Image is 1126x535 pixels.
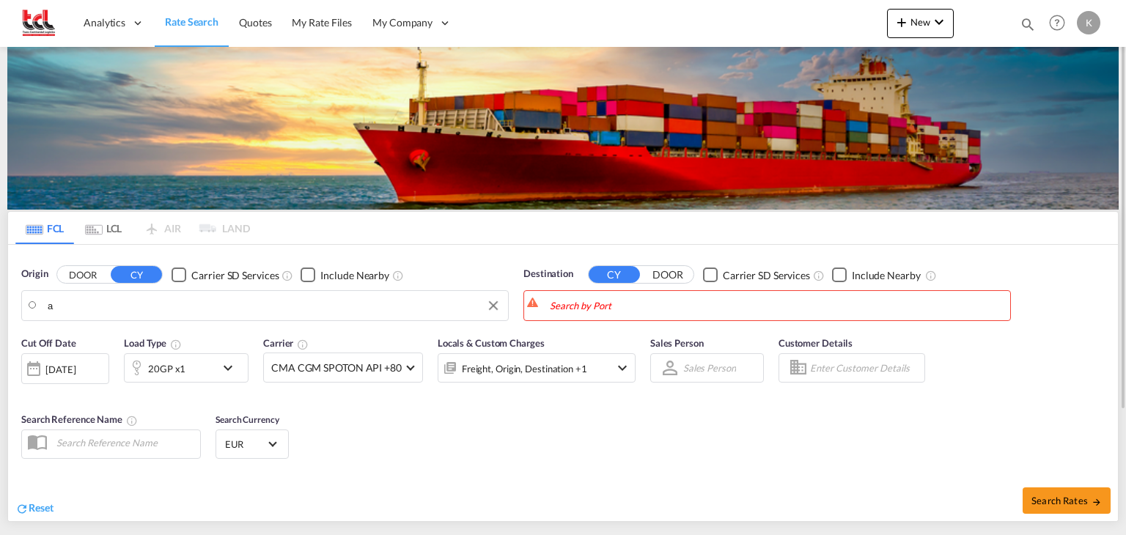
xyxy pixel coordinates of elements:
[438,337,545,349] span: Locals & Custom Charges
[392,270,404,281] md-icon: Unchecked: Ignores neighbouring ports when fetching rates.Checked : Includes neighbouring ports w...
[111,266,162,283] button: CY
[172,267,279,282] md-checkbox: Checkbox No Ink
[1077,11,1100,34] div: K
[165,15,218,28] span: Rate Search
[550,295,1003,317] input: Search by Port
[832,267,921,282] md-checkbox: Checkbox No Ink
[1031,495,1102,506] span: Search Rates
[57,267,108,284] button: DOOR
[925,270,937,281] md-icon: Unchecked: Ignores neighbouring ports when fetching rates.Checked : Includes neighbouring ports w...
[148,358,185,379] div: 20GP x1
[723,268,810,283] div: Carrier SD Services
[22,291,508,320] md-input-container: Antwerp, BEANR
[1045,10,1070,35] span: Help
[523,267,573,281] span: Destination
[887,9,954,38] button: icon-plus 400-fgNewicon-chevron-down
[15,212,250,244] md-pagination-wrapper: Use the left and right arrow keys to navigate between tabs
[682,358,737,379] md-select: Sales Person
[1020,16,1036,32] md-icon: icon-magnify
[292,16,352,29] span: My Rate Files
[45,363,76,376] div: [DATE]
[1092,497,1102,507] md-icon: icon-arrow-right
[297,339,309,350] md-icon: The selected Trucker/Carrierwill be displayed in the rate results If the rates are from another f...
[524,291,1010,320] md-input-container: El Dekheila, EGEDK
[22,7,55,40] img: 7f4c0620383011eea051fdf82ba72442.jpeg
[48,295,501,317] input: Search by Port
[271,361,402,375] span: CMA CGM SPOTON API +80
[219,359,244,377] md-icon: icon-chevron-down
[15,212,74,244] md-tab-item: FCL
[225,438,266,451] span: EUR
[810,357,920,379] input: Enter Customer Details
[21,413,138,425] span: Search Reference Name
[482,295,504,317] button: Clear Input
[84,15,125,30] span: Analytics
[124,337,182,349] span: Load Type
[614,359,631,377] md-icon: icon-chevron-down
[642,267,693,284] button: DOOR
[1020,16,1036,38] div: icon-magnify
[650,337,704,349] span: Sales Person
[8,245,1118,520] div: Origin DOOR CY Checkbox No InkUnchecked: Search for CY (Container Yard) services for all selected...
[7,47,1119,210] img: LCL+%26+FCL+BACKGROUND.png
[21,383,32,402] md-datepicker: Select
[281,270,293,281] md-icon: Unchecked: Search for CY (Container Yard) services for all selected carriers.Checked : Search for...
[124,353,249,383] div: 20GP x1icon-chevron-down
[239,16,271,29] span: Quotes
[779,337,853,349] span: Customer Details
[170,339,182,350] md-icon: icon-information-outline
[462,358,587,379] div: Freight Origin Destination Factory Stuffing
[21,337,76,349] span: Cut Off Date
[372,15,433,30] span: My Company
[224,433,281,454] md-select: Select Currency: € EUREuro
[893,16,948,28] span: New
[126,415,138,427] md-icon: Your search will be saved by the below given name
[301,267,389,282] md-checkbox: Checkbox No Ink
[703,267,810,282] md-checkbox: Checkbox No Ink
[852,268,921,283] div: Include Nearby
[74,212,133,244] md-tab-item: LCL
[216,414,279,425] span: Search Currency
[813,270,825,281] md-icon: Unchecked: Search for CY (Container Yard) services for all selected carriers.Checked : Search for...
[29,501,54,514] span: Reset
[49,432,200,454] input: Search Reference Name
[263,337,309,349] span: Carrier
[930,13,948,31] md-icon: icon-chevron-down
[1045,10,1077,37] div: Help
[893,13,910,31] md-icon: icon-plus 400-fg
[21,267,48,281] span: Origin
[589,266,640,283] button: CY
[320,268,389,283] div: Include Nearby
[21,353,109,384] div: [DATE]
[15,502,29,515] md-icon: icon-refresh
[438,353,636,383] div: Freight Origin Destination Factory Stuffingicon-chevron-down
[15,501,54,517] div: icon-refreshReset
[191,268,279,283] div: Carrier SD Services
[1023,487,1111,514] button: Search Ratesicon-arrow-right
